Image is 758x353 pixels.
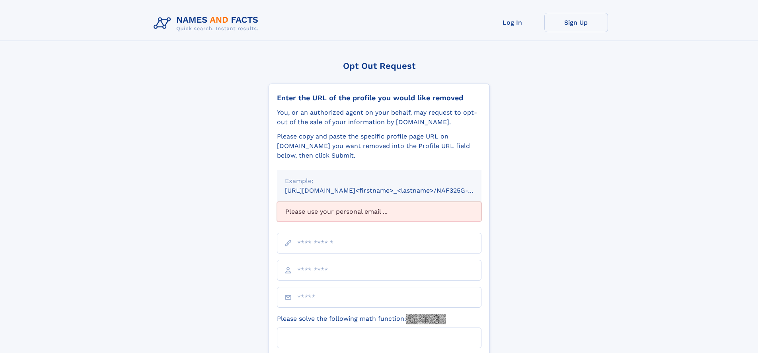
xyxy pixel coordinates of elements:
div: Please copy and paste the specific profile page URL on [DOMAIN_NAME] you want removed into the Pr... [277,132,481,160]
div: Opt Out Request [269,61,490,71]
a: Log In [481,13,544,32]
img: Logo Names and Facts [150,13,265,34]
div: Example: [285,176,474,186]
div: You, or an authorized agent on your behalf, may request to opt-out of the sale of your informatio... [277,108,481,127]
div: Please use your personal email ... [277,202,481,222]
a: Sign Up [544,13,608,32]
small: [URL][DOMAIN_NAME]<firstname>_<lastname>/NAF325G-xxxxxxxx [285,187,497,194]
label: Please solve the following math function: [277,314,446,324]
div: Enter the URL of the profile you would like removed [277,94,481,102]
